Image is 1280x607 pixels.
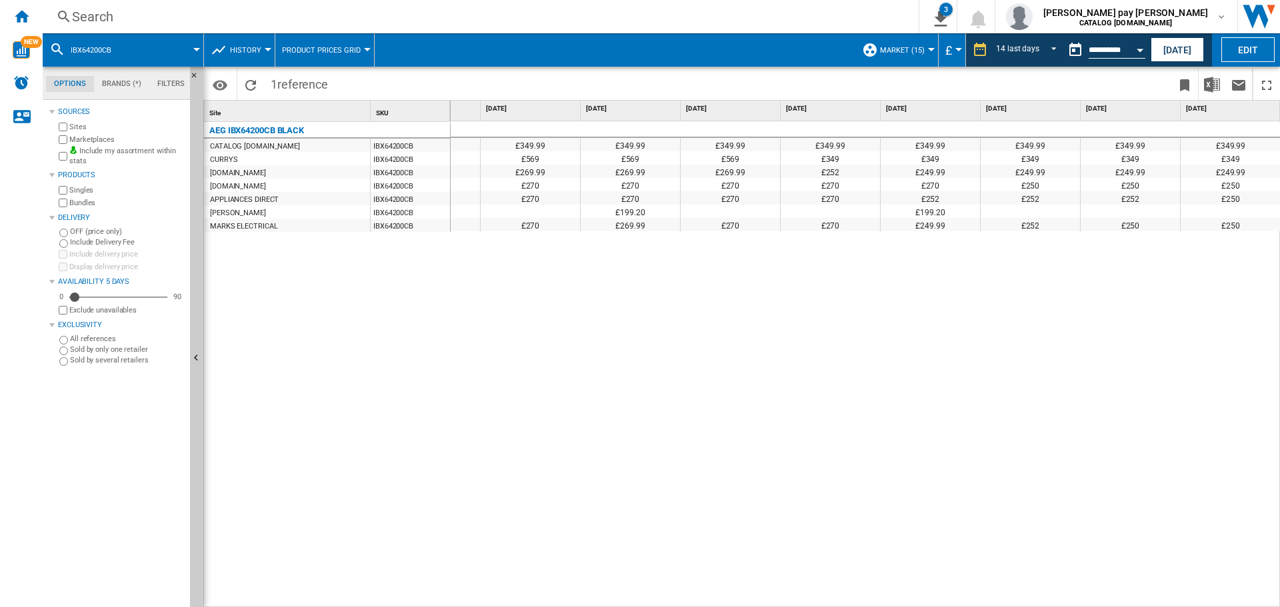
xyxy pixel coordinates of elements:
[59,239,68,248] input: Include Delivery Fee
[230,33,268,67] button: History
[190,67,206,91] button: Hide
[939,3,953,16] div: 3
[486,104,577,113] span: [DATE]
[1253,69,1280,100] button: Maximize
[781,218,880,231] div: £270
[210,180,266,193] div: [DOMAIN_NAME]
[59,148,67,165] input: Include my assortment within stats
[70,227,185,237] label: OFF (price only)
[483,101,580,117] div: [DATE]
[371,192,450,205] div: IBX64200CB
[481,178,580,191] div: £270
[72,7,884,26] div: Search
[583,101,680,117] div: [DATE]
[945,43,952,57] span: £
[681,165,780,178] div: £269.99
[69,198,185,208] label: Bundles
[58,170,185,181] div: Products
[371,179,450,192] div: IBX64200CB
[681,218,780,231] div: £270
[880,46,925,55] span: Market (15)
[58,320,185,330] div: Exclusivity
[981,151,1080,165] div: £349
[69,185,185,195] label: Singles
[786,104,877,113] span: [DATE]
[59,199,67,207] input: Bundles
[481,191,580,205] div: £270
[995,39,1062,61] md-select: REPORTS.WIZARD.STEPS.REPORT.STEPS.REPORT_OPTIONS.PERIOD: 14 last days
[1081,138,1180,151] div: £349.99
[376,109,389,117] span: SKU
[581,191,680,205] div: £270
[70,334,185,344] label: All references
[1083,101,1180,117] div: [DATE]
[686,104,777,113] span: [DATE]
[207,101,370,121] div: Sort None
[69,122,185,132] label: Sites
[373,101,450,121] div: SKU Sort None
[1221,37,1275,62] button: Edit
[69,291,167,304] md-slider: Availability
[783,101,880,117] div: [DATE]
[681,178,780,191] div: £270
[981,178,1080,191] div: £250
[681,191,780,205] div: £270
[71,46,111,55] span: IBX64200CB
[1062,33,1148,67] div: This report is based on a date in the past.
[209,123,304,139] div: AEG IBX64200CB BLACK
[781,191,880,205] div: £270
[945,33,959,67] div: £
[49,33,197,67] div: IBX64200CB
[1081,178,1180,191] div: £250
[996,44,1039,53] div: 14 last days
[581,178,680,191] div: £270
[1186,104,1278,113] span: [DATE]
[21,36,42,48] span: NEW
[59,135,67,144] input: Marketplaces
[207,101,370,121] div: Site Sort None
[59,123,67,131] input: Sites
[1204,77,1220,93] img: excel-24x24.png
[58,277,185,287] div: Availability 5 Days
[282,33,367,67] div: Product prices grid
[59,186,67,195] input: Singles
[781,138,880,151] div: £349.99
[939,33,966,67] md-menu: Currency
[59,336,68,344] input: All references
[481,138,580,151] div: £349.99
[59,229,68,237] input: OFF (price only)
[371,205,450,219] div: IBX64200CB
[13,41,30,59] img: wise-card.svg
[881,218,980,231] div: £249.99
[1043,6,1208,19] span: [PERSON_NAME] pay [PERSON_NAME]
[371,165,450,179] div: IBX64200CB
[1081,191,1180,205] div: £252
[282,46,361,55] span: Product prices grid
[69,146,77,154] img: mysite-bg-18x18.png
[881,165,980,178] div: £249.99
[70,344,185,354] label: Sold by only one retailer
[1062,37,1089,63] button: md-calendar
[1006,3,1033,30] img: profile.jpg
[371,219,450,232] div: IBX64200CB
[237,69,264,100] button: Reload
[59,357,68,366] input: Sold by several retailers
[371,152,450,165] div: IBX64200CB
[230,46,261,55] span: History
[881,205,980,218] div: £199.20
[883,101,980,117] div: [DATE]
[1079,19,1172,27] b: CATALOG [DOMAIN_NAME]
[481,151,580,165] div: £569
[70,237,185,247] label: Include Delivery Fee
[59,250,67,259] input: Include delivery price
[170,292,185,302] div: 90
[481,218,580,231] div: £270
[581,151,680,165] div: £569
[886,104,977,113] span: [DATE]
[1128,36,1152,60] button: Open calendar
[586,104,677,113] span: [DATE]
[581,138,680,151] div: £349.99
[1081,151,1180,165] div: £349
[1081,165,1180,178] div: £249.99
[210,153,237,167] div: CURRYS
